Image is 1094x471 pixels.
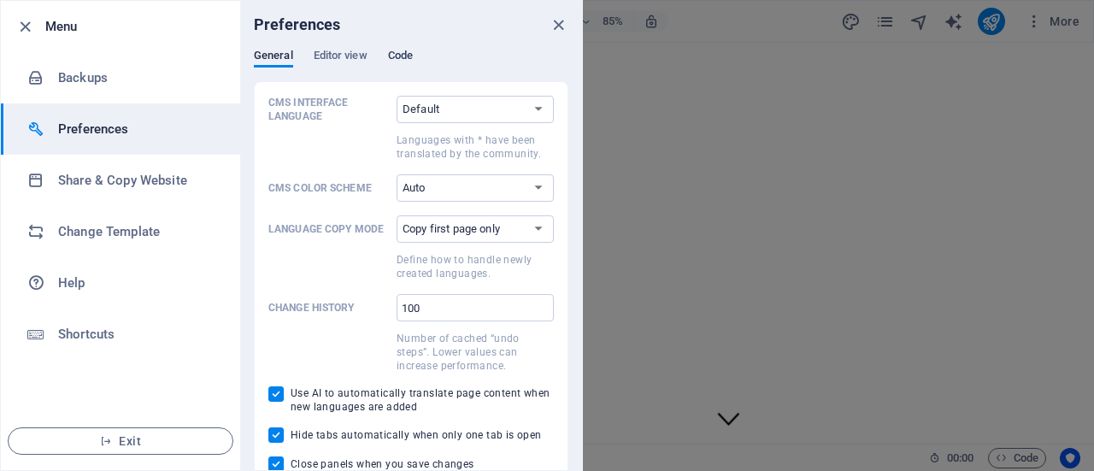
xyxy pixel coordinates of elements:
h6: Preferences [254,15,341,35]
select: CMS Color Scheme [397,174,554,202]
div: Preferences [254,49,568,81]
span: Editor view [314,45,368,69]
h6: Share & Copy Website [58,170,216,191]
select: CMS Interface LanguageLanguages with * have been translated by the community. [397,96,554,123]
input: Change historyNumber of cached “undo steps”. Lower values can increase performance. [397,294,554,321]
button: Exit [8,427,233,455]
p: Number of cached “undo steps”. Lower values can increase performance. [397,332,554,373]
span: Code [388,45,413,69]
span: Use AI to automatically translate page content when new languages are added [291,386,554,414]
select: Language Copy ModeDefine how to handle newly created languages. [397,215,554,243]
span: Hide tabs automatically when only one tab is open [291,428,542,442]
span: Exit [22,434,219,448]
p: CMS Color Scheme [268,181,390,195]
h6: Shortcuts [58,324,216,344]
p: Change history [268,301,390,315]
span: Close panels when you save changes [291,457,474,471]
h6: Backups [58,68,216,88]
p: Define how to handle newly created languages. [397,253,554,280]
h6: Help [58,273,216,293]
p: Languages with * have been translated by the community. [397,133,554,161]
p: CMS Interface Language [268,96,390,123]
h6: Preferences [58,119,216,139]
span: General [254,45,293,69]
h6: Change Template [58,221,216,242]
a: Skip to main content [7,7,121,21]
p: Language Copy Mode [268,222,390,236]
button: close [548,15,568,35]
a: Help [1,257,240,309]
h6: Menu [45,16,226,37]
